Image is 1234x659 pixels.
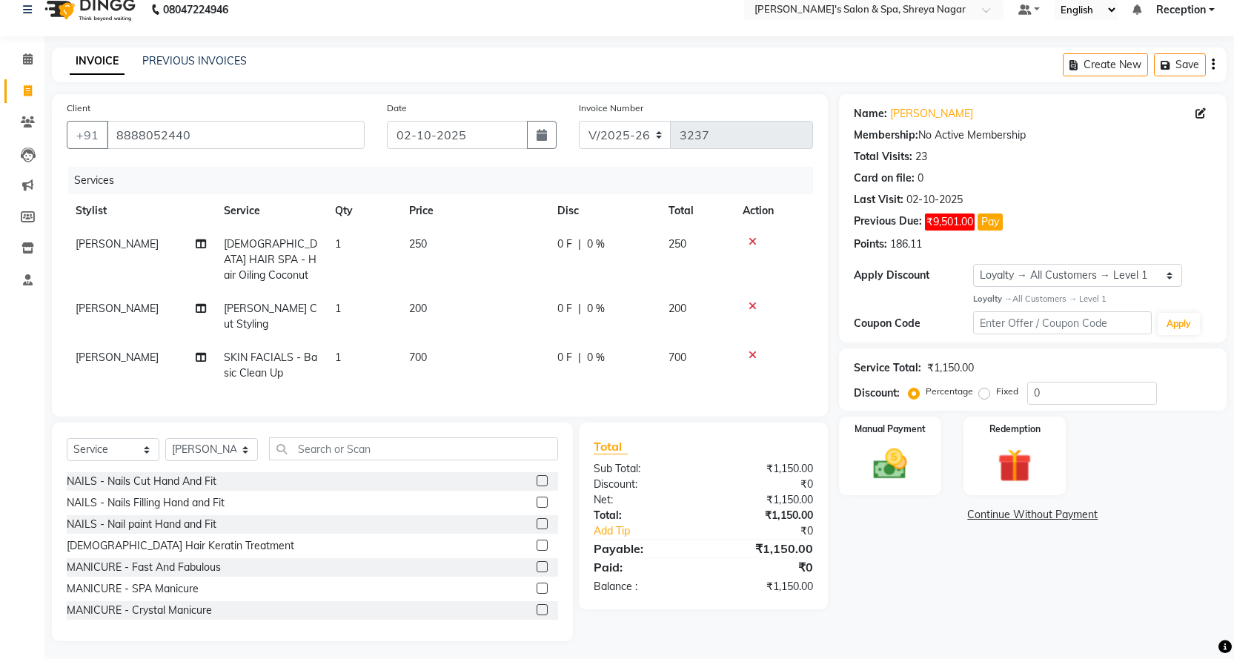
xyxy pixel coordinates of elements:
input: Search or Scan [269,437,558,460]
button: Apply [1158,313,1200,335]
a: Add Tip [583,523,723,539]
span: [PERSON_NAME] [76,351,159,364]
button: +91 [67,121,108,149]
a: [PERSON_NAME] [890,106,973,122]
label: Fixed [996,385,1018,398]
div: MANICURE - Crystal Manicure [67,603,212,618]
span: | [578,236,581,252]
span: 0 F [557,350,572,365]
div: 02-10-2025 [906,192,963,208]
div: ₹1,150.00 [703,461,824,477]
div: Paid: [583,558,703,576]
button: Create New [1063,53,1148,76]
div: 23 [915,149,927,165]
th: Price [400,194,548,228]
span: 1 [335,351,341,364]
div: No Active Membership [854,128,1212,143]
div: Net: [583,492,703,508]
span: 0 % [587,350,605,365]
div: MANICURE - SPA Manicure [67,581,199,597]
label: Redemption [989,423,1041,436]
span: SKIN FACIALS - Basic Clean Up [224,351,317,380]
span: | [578,350,581,365]
span: [PERSON_NAME] [76,302,159,315]
div: ₹1,150.00 [703,508,824,523]
span: 1 [335,302,341,315]
div: Points: [854,236,887,252]
span: | [578,301,581,317]
div: Last Visit: [854,192,903,208]
div: [DEMOGRAPHIC_DATA] Hair Keratin Treatment [67,538,294,554]
button: Pay [978,213,1003,231]
div: ₹0 [723,523,824,539]
img: _cash.svg [863,445,918,483]
span: ₹9,501.00 [925,213,975,231]
div: Service Total: [854,360,921,376]
div: NAILS - Nails Filling Hand and Fit [67,495,225,511]
span: 250 [409,237,427,251]
span: 250 [669,237,686,251]
div: Total: [583,508,703,523]
th: Qty [326,194,400,228]
button: Save [1154,53,1206,76]
label: Client [67,102,90,115]
th: Disc [548,194,660,228]
span: [PERSON_NAME] Cut Styling [224,302,317,331]
strong: Loyalty → [973,294,1012,304]
div: ₹0 [703,477,824,492]
span: Total [594,439,628,454]
span: 0 % [587,301,605,317]
label: Manual Payment [855,423,926,436]
div: ₹1,150.00 [703,540,824,557]
th: Total [660,194,734,228]
div: All Customers → Level 1 [973,293,1212,305]
span: 200 [669,302,686,315]
label: Invoice Number [579,102,643,115]
input: Enter Offer / Coupon Code [973,311,1152,334]
a: Continue Without Payment [842,507,1224,523]
a: PREVIOUS INVOICES [142,54,247,67]
div: ₹1,150.00 [703,579,824,595]
div: Name: [854,106,887,122]
th: Stylist [67,194,215,228]
div: Apply Discount [854,268,973,283]
div: Discount: [854,385,900,401]
div: Services [68,167,824,194]
img: _gift.svg [987,445,1042,486]
div: Discount: [583,477,703,492]
div: Balance : [583,579,703,595]
div: Coupon Code [854,316,973,331]
label: Percentage [926,385,973,398]
span: [PERSON_NAME] [76,237,159,251]
label: Date [387,102,407,115]
span: [DEMOGRAPHIC_DATA] HAIR SPA - Hair Oiling Coconut [224,237,317,282]
span: 0 % [587,236,605,252]
span: Reception [1156,2,1206,18]
span: 1 [335,237,341,251]
div: NAILS - Nails Cut Hand And Fit [67,474,216,489]
div: ₹1,150.00 [927,360,974,376]
span: 700 [409,351,427,364]
div: Previous Due: [854,213,922,231]
th: Service [215,194,326,228]
input: Search by Name/Mobile/Email/Code [107,121,365,149]
span: 700 [669,351,686,364]
div: 0 [918,170,923,186]
div: NAILS - Nail paint Hand and Fit [67,517,216,532]
th: Action [734,194,813,228]
div: 186.11 [890,236,922,252]
div: Total Visits: [854,149,912,165]
div: Payable: [583,540,703,557]
div: Membership: [854,128,918,143]
div: MANICURE - Fast And Fabulous [67,560,221,575]
div: ₹0 [703,558,824,576]
a: INVOICE [70,48,125,75]
span: 0 F [557,236,572,252]
div: Sub Total: [583,461,703,477]
span: 200 [409,302,427,315]
div: Card on file: [854,170,915,186]
div: ₹1,150.00 [703,492,824,508]
span: 0 F [557,301,572,317]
